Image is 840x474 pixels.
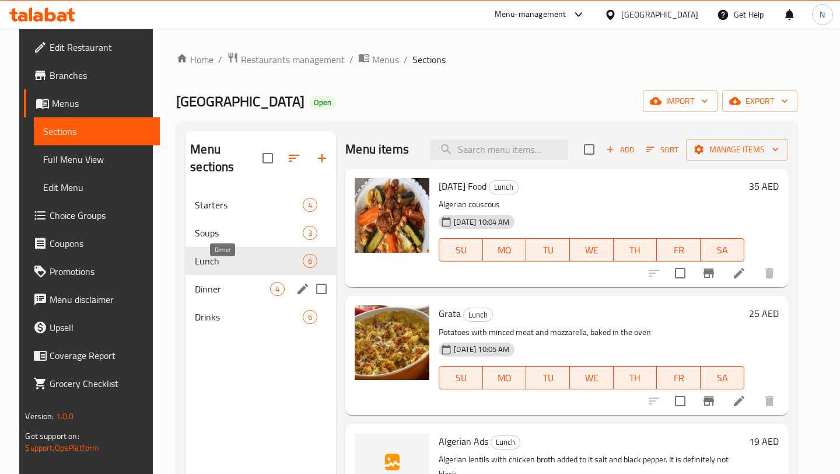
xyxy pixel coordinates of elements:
[755,387,783,415] button: delete
[50,68,150,82] span: Branches
[686,139,788,161] button: Manage items
[639,141,686,159] span: Sort items
[575,370,609,386] span: WE
[614,366,657,389] button: TH
[24,229,159,257] a: Coupons
[34,173,159,201] a: Edit Menu
[185,303,336,331] div: Drinks6
[303,200,317,211] span: 4
[195,254,303,268] span: Lunch
[695,259,723,287] button: Branch-specific-item
[495,8,566,22] div: Menu-management
[439,197,744,212] p: Algerian couscous
[25,428,79,444] span: Get support on:
[24,341,159,370] a: Coverage Report
[355,178,429,253] img: Friday Food
[280,144,308,172] span: Sort sections
[34,117,159,145] a: Sections
[50,320,150,334] span: Upsell
[271,284,284,295] span: 4
[643,90,717,112] button: import
[43,180,150,194] span: Edit Menu
[430,140,568,160] input: search
[820,8,825,21] span: N
[531,242,565,259] span: TU
[308,144,336,172] button: Add section
[701,238,744,262] button: SA
[50,236,150,250] span: Coupons
[24,257,159,285] a: Promotions
[372,53,399,67] span: Menus
[749,178,779,194] h6: 35 AED
[439,238,483,262] button: SU
[176,52,797,67] nav: breadcrumb
[618,370,653,386] span: TH
[483,238,527,262] button: MO
[570,366,614,389] button: WE
[24,33,159,61] a: Edit Restaurant
[345,141,409,158] h2: Menu items
[24,313,159,341] a: Upsell
[489,180,519,194] div: Lunch
[412,53,446,67] span: Sections
[50,348,150,363] span: Coverage Report
[705,370,740,386] span: SA
[195,310,303,324] div: Drinks
[439,325,744,340] p: Potatoes with minced meat and mozzarella, baked in the oven
[577,137,601,162] span: Select section
[749,305,779,322] h6: 25 AED
[50,264,150,278] span: Promotions
[50,208,150,222] span: Choice Groups
[270,282,285,296] div: items
[309,97,336,107] span: Open
[303,254,317,268] div: items
[488,370,522,386] span: MO
[24,285,159,313] a: Menu disclaimer
[657,366,701,389] button: FR
[185,191,336,219] div: Starters4
[661,370,696,386] span: FR
[646,143,678,156] span: Sort
[294,280,311,298] button: edit
[464,308,492,322] span: Lunch
[227,52,345,67] a: Restaurants management
[50,377,150,391] span: Grocery Checklist
[732,266,746,280] a: Edit menu item
[358,52,399,67] a: Menus
[661,242,696,259] span: FR
[601,141,639,159] span: Add item
[195,282,270,296] span: Dinner
[526,366,570,389] button: TU
[731,94,788,109] span: export
[439,366,483,389] button: SU
[483,366,527,389] button: MO
[705,242,740,259] span: SA
[303,226,317,240] div: items
[176,88,304,114] span: [GEOGRAPHIC_DATA]
[43,152,150,166] span: Full Menu View
[755,259,783,287] button: delete
[190,141,262,176] h2: Menu sections
[439,433,488,450] span: Algerian Ads
[722,90,797,112] button: export
[25,440,99,455] a: Support.OpsPlatform
[303,198,317,212] div: items
[449,344,514,355] span: [DATE] 10:05 AM
[303,256,317,267] span: 6
[439,305,461,322] span: Grata
[43,124,150,138] span: Sections
[491,435,520,449] span: Lunch
[444,242,478,259] span: SU
[449,217,514,228] span: [DATE] 10:04 AM
[303,312,317,323] span: 6
[604,143,636,156] span: Add
[185,275,336,303] div: Dinner4edit
[668,261,692,285] span: Select to update
[195,198,303,212] span: Starters
[24,89,159,117] a: Menus
[618,242,653,259] span: TH
[218,53,222,67] li: /
[355,305,429,380] img: Grata
[185,186,336,336] nav: Menu sections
